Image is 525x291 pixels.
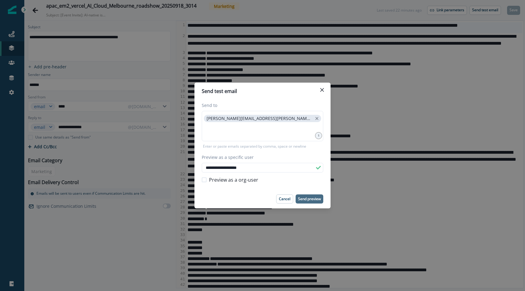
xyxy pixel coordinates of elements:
p: Enter or paste emails separated by comma, space or newline [202,144,307,149]
p: Send preview [298,197,321,201]
label: Send to [202,102,320,108]
button: Send preview [296,194,323,204]
button: close [314,115,320,122]
p: [PERSON_NAME][EMAIL_ADDRESS][PERSON_NAME][DOMAIN_NAME] [207,116,312,121]
p: Cancel [279,197,290,201]
button: Close [317,85,327,95]
div: 1 [315,132,322,139]
p: Send test email [202,87,237,95]
span: Preview as a org-user [209,176,258,183]
label: Preview as a specific user [202,154,320,160]
button: Cancel [276,194,293,204]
